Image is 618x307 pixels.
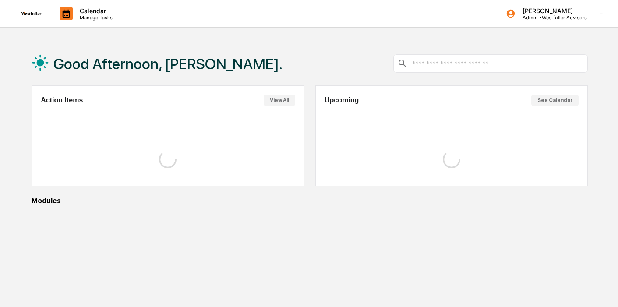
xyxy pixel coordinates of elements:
h2: Action Items [41,96,83,104]
p: [PERSON_NAME] [516,7,587,14]
p: Manage Tasks [73,14,117,21]
h2: Upcoming [325,96,359,104]
img: logo [21,12,42,15]
h1: Good Afternoon, [PERSON_NAME]. [53,55,283,73]
button: See Calendar [531,95,579,106]
p: Admin • Westfuller Advisors [516,14,587,21]
p: Calendar [73,7,117,14]
div: Modules [32,197,588,205]
button: View All [264,95,295,106]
